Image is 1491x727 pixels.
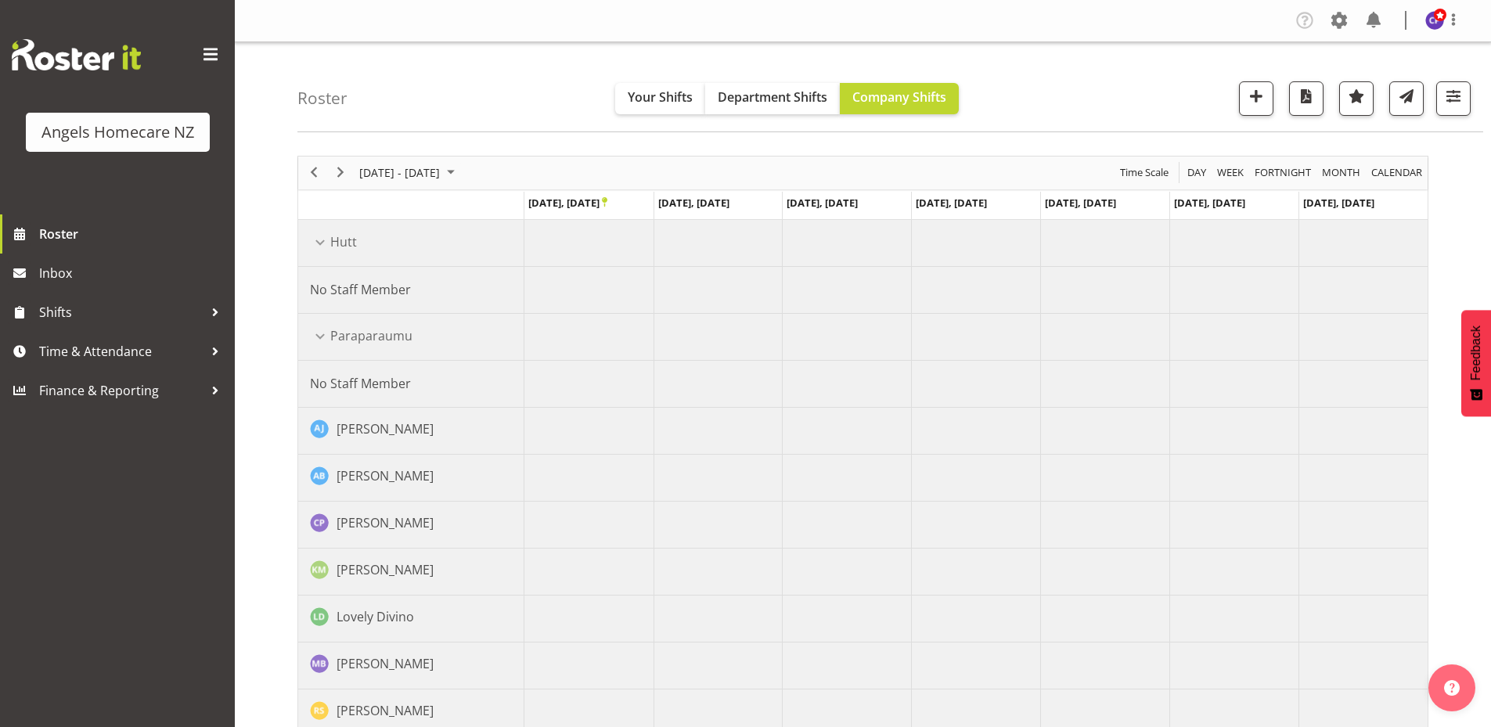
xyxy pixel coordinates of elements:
[298,549,524,596] td: Kenneth Merana resource
[1239,81,1273,116] button: Add a new shift
[358,163,441,182] span: [DATE] - [DATE]
[310,375,411,392] span: No Staff Member
[1339,81,1374,116] button: Highlight an important date within the roster.
[337,654,434,673] a: [PERSON_NAME]
[337,655,434,672] span: [PERSON_NAME]
[1436,81,1471,116] button: Filter Shifts
[1186,163,1208,182] span: Day
[1045,196,1116,210] span: [DATE], [DATE]
[41,121,194,144] div: Angels Homecare NZ
[658,196,729,210] span: [DATE], [DATE]
[39,379,203,402] span: Finance & Reporting
[330,326,412,345] span: Paraparaumu
[304,163,325,182] button: Previous
[1118,163,1170,182] span: Time Scale
[628,88,693,106] span: Your Shifts
[337,560,434,579] a: [PERSON_NAME]
[337,608,414,625] span: Lovely Divino
[705,83,840,114] button: Department Shifts
[1215,163,1247,182] button: Timeline Week
[1320,163,1362,182] span: Month
[1252,163,1314,182] button: Fortnight
[337,513,434,532] a: [PERSON_NAME]
[354,157,464,189] div: September 22 - 28, 2025
[310,374,411,393] a: No Staff Member
[298,642,524,689] td: Michelle Bassett resource
[1118,163,1172,182] button: Time Scale
[298,408,524,455] td: Amanda Jane Lavington resource
[298,596,524,642] td: Lovely Divino resource
[916,196,987,210] span: [DATE], [DATE]
[1369,163,1425,182] button: Month
[1370,163,1424,182] span: calendar
[1389,81,1424,116] button: Send a list of all shifts for the selected filtered period to all rostered employees.
[1320,163,1363,182] button: Timeline Month
[615,83,705,114] button: Your Shifts
[1215,163,1245,182] span: Week
[1253,163,1313,182] span: Fortnight
[327,157,354,189] div: next period
[528,196,607,210] span: [DATE], [DATE]
[330,163,351,182] button: Next
[1289,81,1324,116] button: Download a PDF of the roster according to the set date range.
[1469,326,1483,380] span: Feedback
[39,301,203,324] span: Shifts
[337,419,434,438] a: [PERSON_NAME]
[787,196,858,210] span: [DATE], [DATE]
[718,88,827,106] span: Department Shifts
[330,232,357,251] span: Hutt
[301,157,327,189] div: previous period
[39,340,203,363] span: Time & Attendance
[310,281,411,298] span: No Staff Member
[840,83,959,114] button: Company Shifts
[298,361,524,408] td: No Staff Member resource
[1461,310,1491,416] button: Feedback - Show survey
[298,314,524,361] td: Paraparaumu resource
[1174,196,1245,210] span: [DATE], [DATE]
[1185,163,1209,182] button: Timeline Day
[357,163,462,182] button: September 2025
[12,39,141,70] img: Rosterit website logo
[298,455,524,502] td: Analin Basco resource
[39,222,227,246] span: Roster
[298,220,524,267] td: Hutt resource
[298,502,524,549] td: Connie Paul resource
[337,701,434,720] a: [PERSON_NAME]
[1303,196,1374,210] span: [DATE], [DATE]
[39,261,227,285] span: Inbox
[337,466,434,485] a: [PERSON_NAME]
[298,267,524,314] td: No Staff Member resource
[337,607,414,626] a: Lovely Divino
[1425,11,1444,30] img: connie-paul11936.jpg
[337,702,434,719] span: [PERSON_NAME]
[852,88,946,106] span: Company Shifts
[297,89,348,107] h4: Roster
[310,280,411,299] a: No Staff Member
[1444,680,1460,696] img: help-xxl-2.png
